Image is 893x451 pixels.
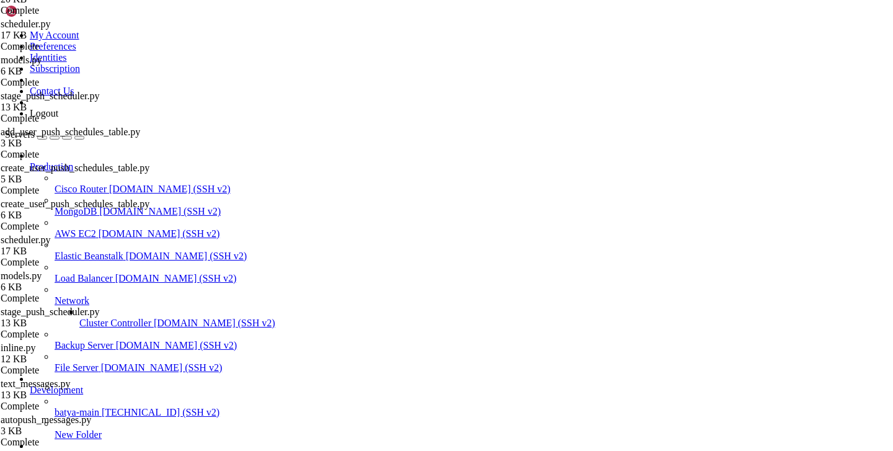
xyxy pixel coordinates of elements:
div: Complete [1,185,125,196]
span: [DATE] 02:10:57,820 - [DEBUG] - __main__ - (scheduler.py).send_push_safely(221) - Пуш trial_1_day... [5,118,670,128]
span: scheduler.py [1,19,50,29]
span: [DATE] 02:10:58,906 - [DEBUG] - __main__ - (scheduler.py).send_push_safely(221) - Пуш trial_1_day... [5,324,670,334]
span: [DATE] 02:10:58,354 - [DEBUG] - __main__ - (scheduler.py).send_push_safely(221) - Пуш trial_1_day... [5,221,670,231]
div: Complete [1,221,125,232]
div: Complete [1,113,125,124]
div: Complete [1,329,125,340]
span: ю 5343635579, пропускаем [5,87,124,97]
span: stage_push_scheduler.py [1,91,100,101]
div: 5 KB [1,174,125,185]
span: ю 1296153678, пропускаем [5,355,124,365]
span: [DATE] 02:10:59,011 - [DEBUG] - __main__ - (scheduler.py).send_push_safely(221) - Пуш trial_1_day... [5,346,670,355]
span: [DATE] 02:10:57,925 - [DEBUG] - __main__ - (scheduler.py).send_push_safely(221) - Пуш trial_1_day... [5,139,670,149]
div: Complete [1,437,125,448]
div: 6 KB [1,210,125,221]
span: [DATE] 02:10:58,466 - [DEBUG] - __main__ - (scheduler.py).send_push_safely(221) - Пуш trial_1_day... [5,242,670,252]
span: models.py [1,55,42,65]
span: [DATE] 02:10:58,695 - [DEBUG] - __main__ - (scheduler.py).send_push_safely(221) - Пуш trial_1_day... [5,284,670,293]
div: 12 KB [1,354,125,365]
span: [DATE] 02:10:57,607 - [DEBUG] - __main__ - (scheduler.py).send_push_safely(221) - Пуш trial_1_day... [5,77,670,87]
span: ю 6052851618, пропускаем [5,273,124,283]
span: [DATE] 02:10:57,294 - [DEBUG] - __main__ - (scheduler.py).send_push_safely(221) - Пуш trial_1_day... [5,16,670,25]
div: 13 KB [1,102,125,113]
span: add_user_push_schedules_table.py [1,127,140,137]
span: stage_push_scheduler.py [1,306,100,317]
span: models.py [1,55,125,77]
span: ю 6712204314, пропускаем [5,108,124,118]
span: create_user_push_schedules_table.py [1,163,149,185]
span: [DATE] 02:10:58,030 - [DEBUG] - __main__ - (scheduler.py).send_push_safely(221) - Пуш trial_1_day... [5,159,670,169]
span: text_messages.py [1,378,125,401]
div: Complete [1,401,125,412]
span: ю 821918678, пропускаем [5,294,119,304]
span: ю 1828136255, пропускаем [5,25,124,35]
div: Complete [1,41,125,52]
div: Complete [1,257,125,268]
span: [DATE] 02:10:57,502 - [DEBUG] - __main__ - (scheduler.py).send_push_safely(221) - Пуш trial_1_day... [5,56,670,66]
span: inline.py [1,342,35,353]
div: Complete [1,77,125,88]
div: 17 KB [1,246,125,257]
span: [DATE] 02:10:58,570 - [DEBUG] - __main__ - (scheduler.py).send_push_safely(221) - Пуш trial_1_day... [5,263,670,273]
span: add_user_push_schedules_table.py [1,127,140,149]
span: [DATE] 02:10:57,398 - [DEBUG] - __main__ - (scheduler.py).send_push_safely(221) - Пуш trial_1_day... [5,36,670,46]
div: 3 KB [1,426,125,437]
span: ю 6774872281, пропускаем [5,335,124,345]
span: create_user_push_schedules_table.py [1,163,149,173]
span: models.py [1,270,42,281]
span: scheduler.py [1,234,50,245]
div: 13 KB [1,318,125,329]
div: Complete [1,5,125,16]
span: [DATE] 02:10:58,799 - [DEBUG] - __main__ - (scheduler.py).send_push_safely(221) - Пуш trial_1_day... [5,304,670,314]
span: autopush_messages.py [1,414,91,425]
span: create_user_push_schedules_table.py [1,199,149,221]
span: stage_push_scheduler.py [1,306,125,329]
span: scheduler.py [1,234,125,257]
div: Complete [1,293,125,304]
div: 6 KB [1,282,125,293]
span: ю 7124414726, пропускаем [5,190,124,200]
span: ю 6978720940, пропускаем [5,170,124,180]
div: 6 KB [1,66,125,77]
span: inline.py [1,342,125,365]
span: ю 1751002384, пропускаем [5,47,124,56]
span: [DATE] 02:10:58,135 - [DEBUG] - __main__ - (scheduler.py).send_push_safely(221) - Пуш trial_1_day... [5,181,670,190]
span: [DATE] 02:10:58,243 - [DEBUG] - __main__ - (scheduler.py).send_push_safely(221) - Пуш trial_1_day... [5,201,670,211]
span: create_user_push_schedules_table.py [1,199,149,209]
span: text_messages.py [1,378,70,389]
span: ю 2092214508, пропускаем [5,232,124,242]
div: 3 KB [1,138,125,149]
div: Complete [1,365,125,376]
span: ю 6443962946, пропускаем [5,150,124,159]
span: ю 704978818, пропускаем [5,129,119,139]
span: ю 5033891512, пропускаем [5,5,124,15]
span: ю 1402185943, пропускаем [5,67,124,77]
span: [DATE] 02:10:57,714 - [DEBUG] - __main__ - (scheduler.py).send_push_safely(221) - Пуш trial_1_day... [5,98,670,108]
div: 17 KB [1,30,125,41]
span: models.py [1,270,125,293]
div: Complete [1,149,125,160]
span: ю 6838072048, пропускаем [5,315,124,324]
span: stage_push_scheduler.py [1,91,125,113]
div: 13 KB [1,390,125,401]
span: ю 7047329833, пропускаем [5,252,124,262]
span: scheduler.py [1,19,125,41]
span: ю 1801780034, пропускаем [5,212,124,221]
span: autopush_messages.py [1,414,125,437]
